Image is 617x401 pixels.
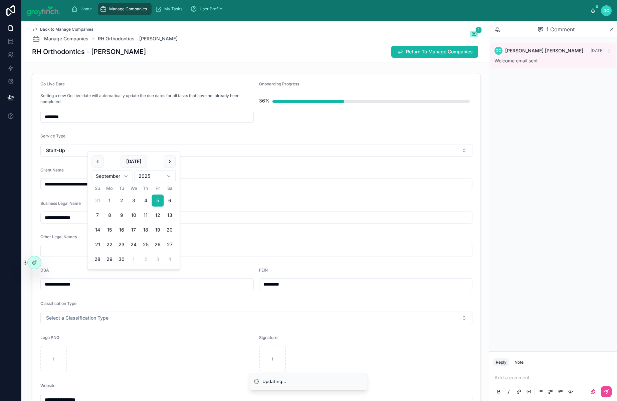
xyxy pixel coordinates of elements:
[116,224,128,236] button: Tuesday, September 16th, 2025
[128,195,140,207] button: Wednesday, September 3rd, 2025
[259,94,270,107] div: 36%
[406,48,473,55] span: Return To Manage Companies
[259,335,277,340] span: Signature
[40,234,77,239] span: Other Legal Names
[104,195,116,207] button: Monday, September 1st, 2025
[32,35,88,43] a: Manage Companies
[164,210,176,222] button: Saturday, September 13th, 2025
[128,254,140,266] button: Wednesday, October 1st, 2025
[91,239,104,251] button: Sunday, September 21st, 2025
[32,27,93,32] a: Back to Manage Companies
[40,93,254,105] p: Setting a new Go Live date will automatically update the due dates for all tasks that have not al...
[152,185,164,192] th: Friday
[505,47,583,54] span: [PERSON_NAME] [PERSON_NAME]
[128,239,140,251] button: Wednesday, September 24th, 2025
[164,6,182,12] span: My Tasks
[91,185,176,265] table: September 2025
[164,254,176,266] button: Saturday, October 4th, 2025
[140,195,152,207] button: Thursday, September 4th, 2025
[91,224,104,236] button: Sunday, September 14th, 2025
[152,210,164,222] button: Friday, September 12th, 2025
[40,27,93,32] span: Back to Manage Companies
[40,335,59,340] span: Logo PNG
[494,58,538,63] span: Welcome email sent
[152,224,164,236] button: Friday, September 19th, 2025
[259,268,268,273] span: FEIN
[46,315,109,321] span: Select a Classification Type
[91,210,104,222] button: Sunday, September 7th, 2025
[40,383,55,388] span: Website
[40,201,81,206] span: Business Legal Name
[40,301,76,306] span: Classification Type
[91,195,104,207] button: Sunday, August 31st, 2025
[40,268,49,273] span: DBA
[153,3,187,15] a: My Tasks
[164,239,176,251] button: Saturday, September 27th, 2025
[104,210,116,222] button: Monday, September 8th, 2025
[116,185,128,192] th: Tuesday
[493,358,509,366] button: Reply
[152,254,164,266] button: Friday, October 3rd, 2025
[546,25,575,33] span: 1 Comment
[391,46,478,58] button: Return To Manage Companies
[66,2,591,16] div: scrollable content
[121,155,147,167] button: [DATE]
[188,3,227,15] a: User Profile
[495,48,501,53] span: DC
[27,5,60,16] img: App logo
[40,312,472,324] button: Select Button
[128,185,140,192] th: Wednesday
[116,254,128,266] button: Tuesday, September 30th, 2025
[104,224,116,236] button: Monday, September 15th, 2025
[164,224,176,236] button: Saturday, September 20th, 2025
[91,254,104,266] button: Sunday, September 28th, 2025
[98,3,152,15] a: Manage Companies
[475,27,482,33] span: 1
[104,254,116,266] button: Monday, September 29th, 2025
[259,81,299,86] span: Onboarding Progress
[98,35,178,42] a: RH Orthodontics - [PERSON_NAME]
[512,358,526,366] button: Note
[104,239,116,251] button: Monday, September 22nd, 2025
[128,224,140,236] button: Wednesday, September 17th, 2025
[152,195,164,207] button: Friday, September 5th, 2025, selected
[104,185,116,192] th: Monday
[140,224,152,236] button: Thursday, September 18th, 2025
[116,239,128,251] button: Tuesday, September 23rd, 2025
[591,48,604,53] span: [DATE]
[40,133,65,138] span: Service Type
[69,3,96,15] a: Home
[603,8,609,13] span: DC
[200,6,222,12] span: User Profile
[140,185,152,192] th: Thursday
[140,239,152,251] button: Thursday, September 25th, 2025
[140,254,152,266] button: Thursday, October 2nd, 2025
[515,360,524,365] div: Note
[32,47,146,56] h1: RH Orthodontics - [PERSON_NAME]
[80,6,92,12] span: Home
[40,81,65,86] span: Go Live Date
[44,35,88,42] span: Manage Companies
[116,210,128,222] button: Tuesday, September 9th, 2025
[152,239,164,251] button: Friday, September 26th, 2025
[128,210,140,222] button: Wednesday, September 10th, 2025
[109,6,147,12] span: Manage Companies
[40,144,472,157] button: Select Button
[40,167,64,172] span: Client Name
[46,147,65,154] span: Start-Up
[164,195,176,207] button: Saturday, September 6th, 2025
[140,210,152,222] button: Thursday, September 11th, 2025
[470,31,478,39] button: 1
[262,378,286,385] div: Updating...
[164,185,176,192] th: Saturday
[91,185,104,192] th: Sunday
[116,195,128,207] button: Tuesday, September 2nd, 2025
